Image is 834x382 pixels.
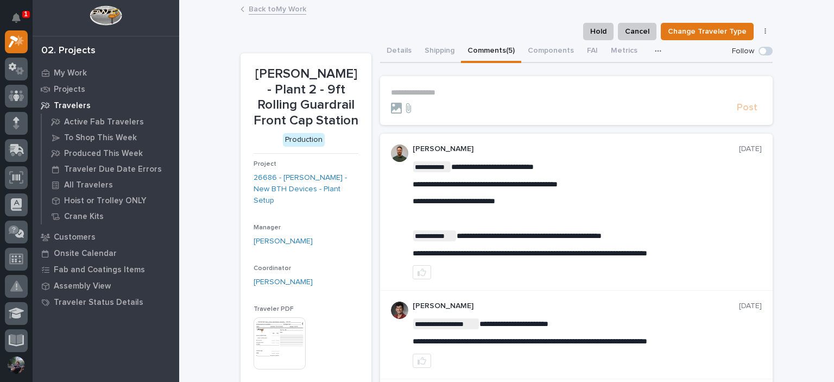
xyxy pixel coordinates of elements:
[413,265,431,279] button: like this post
[24,10,28,18] p: 1
[254,277,313,288] a: [PERSON_NAME]
[604,40,644,63] button: Metrics
[661,23,754,40] button: Change Traveler Type
[14,13,28,30] div: Notifications1
[668,25,747,38] span: Change Traveler Type
[33,229,179,245] a: Customers
[33,97,179,114] a: Travelers
[249,2,306,15] a: Back toMy Work
[42,130,179,145] a: To Shop This Week
[64,212,104,222] p: Crane Kits
[254,66,358,129] p: [PERSON_NAME] - Plant 2 - 9ft Rolling Guardrail Front Cap Station
[413,145,739,154] p: [PERSON_NAME]
[54,298,143,308] p: Traveler Status Details
[64,117,144,127] p: Active Fab Travelers
[54,68,87,78] p: My Work
[618,23,656,40] button: Cancel
[254,236,313,247] a: [PERSON_NAME]
[42,114,179,129] a: Active Fab Travelers
[590,25,606,38] span: Hold
[42,193,179,208] a: Hoist or Trolley ONLY
[583,23,614,40] button: Hold
[42,146,179,161] a: Produced This Week
[418,40,461,63] button: Shipping
[33,261,179,278] a: Fab and Coatings Items
[54,233,96,242] p: Customers
[42,161,179,177] a: Traveler Due Date Errors
[42,177,179,192] a: All Travelers
[64,133,137,143] p: To Shop This Week
[5,7,28,29] button: Notifications
[64,165,162,174] p: Traveler Due Date Errors
[391,302,408,319] img: ROij9lOReuV7WqYxWfnW
[33,81,179,97] a: Projects
[33,294,179,310] a: Traveler Status Details
[33,278,179,294] a: Assembly View
[64,196,147,206] p: Hoist or Trolley ONLY
[737,102,757,114] span: Post
[254,224,281,231] span: Manager
[33,65,179,81] a: My Work
[580,40,604,63] button: FAI
[254,161,276,167] span: Project
[380,40,418,63] button: Details
[54,85,85,95] p: Projects
[64,180,113,190] p: All Travelers
[521,40,580,63] button: Components
[625,25,649,38] span: Cancel
[732,102,762,114] button: Post
[54,281,111,291] p: Assembly View
[732,47,754,56] p: Follow
[42,209,179,224] a: Crane Kits
[54,265,145,275] p: Fab and Coatings Items
[41,45,96,57] div: 02. Projects
[254,265,291,272] span: Coordinator
[5,354,28,377] button: users-avatar
[33,245,179,261] a: Onsite Calendar
[461,40,521,63] button: Comments (5)
[90,5,122,26] img: Workspace Logo
[739,145,762,154] p: [DATE]
[413,302,739,311] p: [PERSON_NAME]
[254,306,294,312] span: Traveler PDF
[391,145,408,162] img: AATXAJw4slNr5ea0WduZQVIpKGhdapBAGQ9xVsOeEvl5=s96-c
[64,149,143,159] p: Produced This Week
[54,101,91,111] p: Travelers
[283,133,325,147] div: Production
[413,354,431,368] button: like this post
[54,249,117,259] p: Onsite Calendar
[739,302,762,311] p: [DATE]
[254,172,358,206] a: 26686 - [PERSON_NAME] - New BTH Devices - Plant Setup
